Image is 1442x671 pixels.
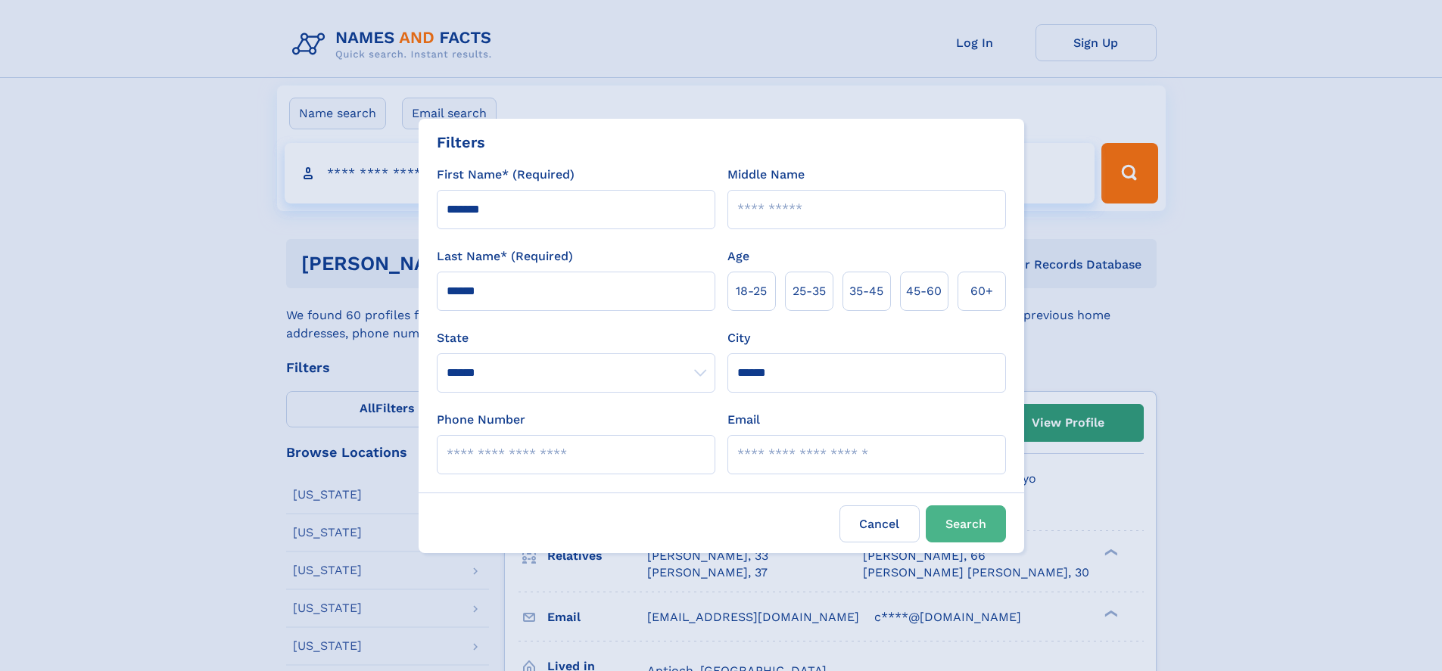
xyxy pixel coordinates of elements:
[736,282,767,300] span: 18‑25
[727,247,749,266] label: Age
[727,411,760,429] label: Email
[793,282,826,300] span: 25‑35
[437,247,573,266] label: Last Name* (Required)
[906,282,942,300] span: 45‑60
[437,166,575,184] label: First Name* (Required)
[849,282,883,300] span: 35‑45
[727,329,750,347] label: City
[727,166,805,184] label: Middle Name
[970,282,993,300] span: 60+
[839,505,920,542] label: Cancel
[437,329,715,347] label: State
[437,411,525,429] label: Phone Number
[926,505,1006,542] button: Search
[437,131,485,154] div: Filters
